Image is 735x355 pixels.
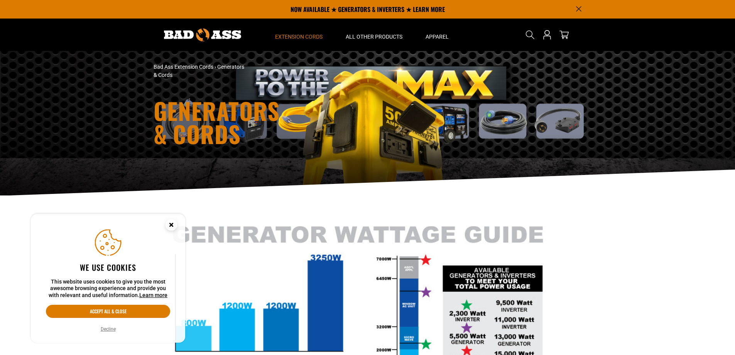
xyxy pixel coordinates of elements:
span: All Other Products [346,33,402,40]
h1: Generators & Cords [154,99,435,145]
p: This website uses cookies to give you the most awesome browsing experience and provide you with r... [46,279,170,299]
summary: Extension Cords [264,19,334,51]
a: Learn more [139,292,167,298]
button: Accept all & close [46,305,170,318]
span: › [215,64,216,70]
img: Bad Ass Extension Cords [164,29,241,41]
button: Decline [98,325,118,333]
a: Bad Ass Extension Cords [154,64,213,70]
aside: Cookie Consent [31,214,185,343]
summary: All Other Products [334,19,414,51]
span: Extension Cords [275,33,323,40]
summary: Apparel [414,19,460,51]
nav: breadcrumbs [154,63,435,79]
h2: We use cookies [46,262,170,272]
span: Apparel [426,33,449,40]
summary: Search [524,29,536,41]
